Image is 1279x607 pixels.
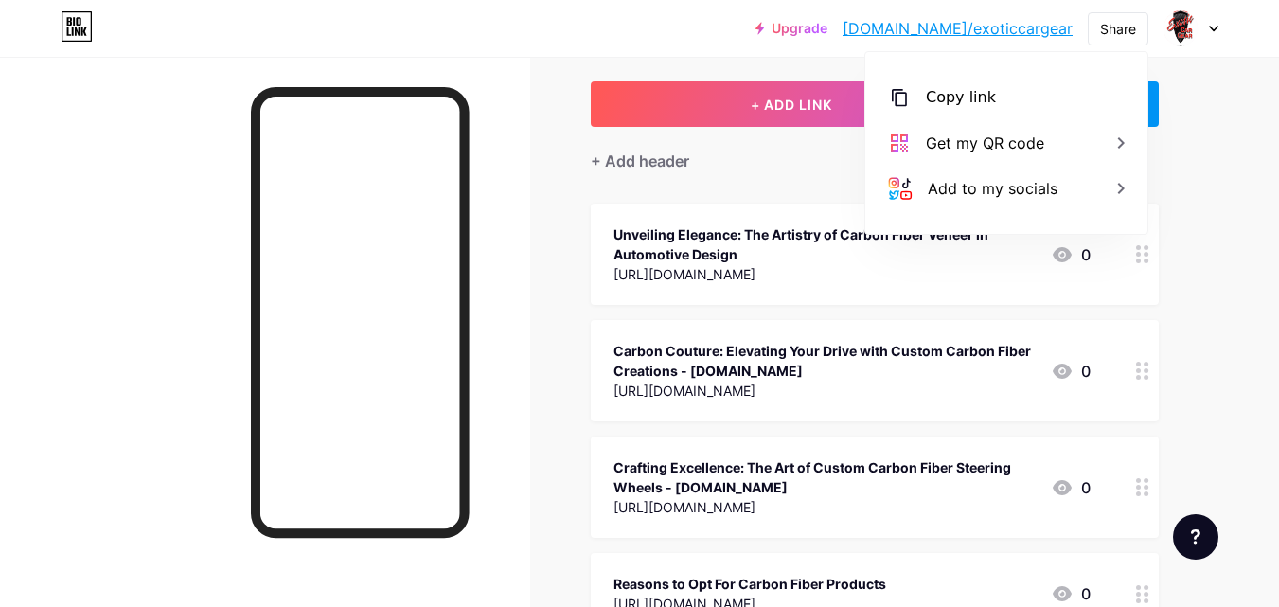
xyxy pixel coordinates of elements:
img: exoticcargear [1163,10,1199,46]
div: Copy link [926,86,996,109]
div: Domain: [DOMAIN_NAME] [49,49,208,64]
div: Get my QR code [926,132,1044,154]
div: [URL][DOMAIN_NAME] [613,381,1036,401]
div: Domain Overview [72,112,169,124]
div: Reasons to Opt For Carbon Fiber Products [613,574,886,594]
img: tab_keywords_by_traffic_grey.svg [188,110,204,125]
div: 0 [1051,582,1091,605]
div: [URL][DOMAIN_NAME] [613,497,1036,517]
div: 0 [1051,360,1091,383]
img: logo_orange.svg [30,30,45,45]
button: + ADD LINK [591,81,993,127]
div: [URL][DOMAIN_NAME] [613,264,1036,284]
img: website_grey.svg [30,49,45,64]
img: tab_domain_overview_orange.svg [51,110,66,125]
div: Carbon Couture: Elevating Your Drive with Custom Carbon Fiber Creations - [DOMAIN_NAME] [613,341,1036,381]
div: + Add header [591,150,689,172]
div: Keywords by Traffic [209,112,319,124]
a: [DOMAIN_NAME]/exoticcargear [843,17,1073,40]
div: Add to my socials [928,177,1057,200]
div: Unveiling Elegance: The Artistry of Carbon Fiber Veneer in Automotive Design [613,224,1036,264]
a: Upgrade [755,21,827,36]
div: 0 [1051,476,1091,499]
div: Crafting Excellence: The Art of Custom Carbon Fiber Steering Wheels - [DOMAIN_NAME] [613,457,1036,497]
span: + ADD LINK [751,97,832,113]
div: Share [1100,19,1136,39]
div: 0 [1051,243,1091,266]
div: v 4.0.25 [53,30,93,45]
